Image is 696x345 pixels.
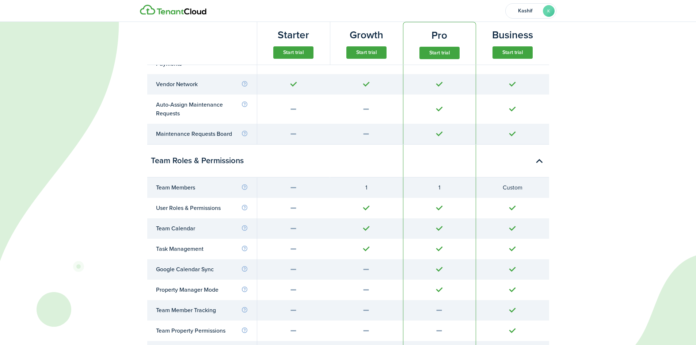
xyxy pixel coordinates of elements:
[278,27,309,43] subscription-pricing-card-title: Starter
[492,46,533,59] button: Start trial
[492,27,533,43] subscription-pricing-card-title: Business
[412,183,467,192] div: 1
[147,145,257,177] div: Team Roles & Permissions
[156,183,248,192] div: Team Members
[339,183,394,192] div: 1
[140,5,206,15] img: Logo
[419,47,460,59] button: Start trial
[505,3,556,19] button: Open menu
[156,100,248,118] div: Auto-Assign Maintenance Requests
[485,183,540,192] div: Custom
[156,245,248,253] div: Task Management
[543,5,555,17] avatar-text: K
[273,46,313,59] button: Start trial
[156,80,248,89] div: Vendor Network
[156,204,248,212] div: User Roles & Permissions
[156,306,248,315] div: Team Member Tracking
[511,8,540,14] span: Kashif
[431,28,447,43] subscription-pricing-card-title: Pro
[156,224,248,233] div: Team Calendar
[350,27,383,43] subscription-pricing-card-title: Growth
[156,265,248,274] div: Google Calendar Sync
[156,285,248,294] div: Property Manager Mode
[531,153,547,169] button: Toggle accordion
[156,326,248,335] div: Team Property Permissions
[156,130,248,138] div: Maintenance Requests Board
[346,46,387,59] button: Start trial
